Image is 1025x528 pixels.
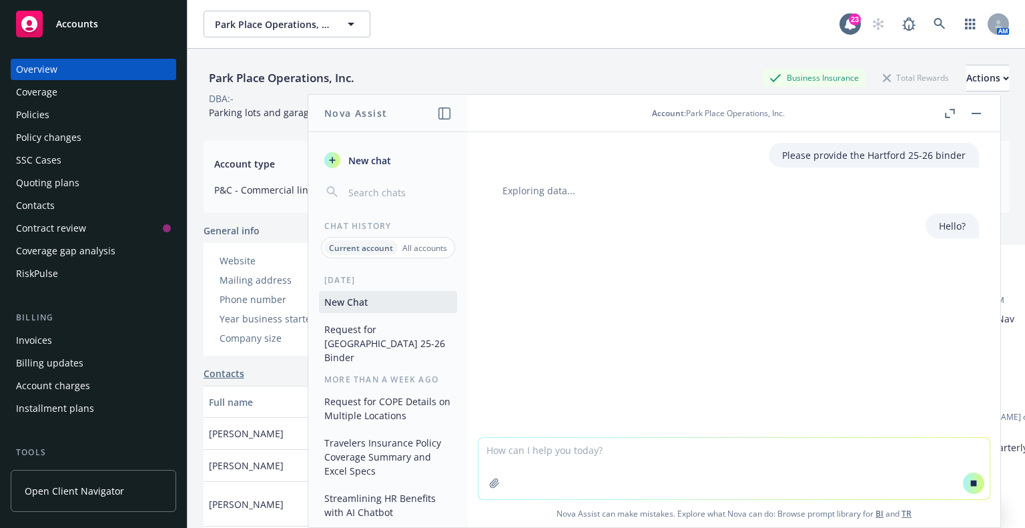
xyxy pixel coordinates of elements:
div: Overview [16,59,57,80]
span: New chat [346,154,391,168]
div: Tools [11,446,176,459]
a: Search [926,11,953,37]
div: Chat History [308,220,468,232]
h1: Nova Assist [324,106,387,120]
span: Account [652,107,684,119]
div: Invoices [16,330,52,351]
div: More than a week ago [308,374,468,385]
a: Billing updates [11,352,176,374]
a: Overview [11,59,176,80]
div: Installment plans [16,398,94,419]
p: Hello? [939,219,966,233]
p: Current account [329,242,393,254]
button: Streamlining HR Benefits with AI Chatbot [319,487,457,523]
div: Phone number [220,292,330,306]
a: Account charges [11,375,176,397]
div: Policies [16,104,49,125]
span: [PERSON_NAME] [209,427,284,441]
span: Open Client Navigator [25,484,124,498]
div: Billing [11,311,176,324]
button: New Chat [319,291,457,313]
a: BI [876,508,884,519]
div: Quoting plans [16,172,79,194]
div: Billing updates [16,352,83,374]
a: Installment plans [11,398,176,419]
span: Account type [214,157,386,171]
div: Contract review [16,218,86,239]
div: : Park Place Operations, Inc. [652,107,785,119]
button: Park Place Operations, Inc. [204,11,370,37]
button: New chat [319,148,457,172]
div: Total Rewards [876,69,956,86]
div: Park Place Operations, Inc. [204,69,360,87]
p: Please provide the Hartford 25-26 binder [782,148,966,162]
button: Full name [204,386,324,418]
a: Switch app [957,11,984,37]
div: Coverage [16,81,57,103]
span: Parking lots and garages [209,106,319,119]
a: Coverage [11,81,176,103]
p: All accounts [402,242,447,254]
div: Year business started [220,312,330,326]
div: Contacts [16,195,55,216]
a: Quoting plans [11,172,176,194]
div: 23 [849,13,861,25]
div: Business Insurance [763,69,866,86]
div: Company size [220,331,330,345]
a: RiskPulse [11,263,176,284]
a: Coverage gap analysis [11,240,176,262]
div: DBA: - [209,91,234,105]
div: Full name [209,395,304,409]
div: Coverage gap analysis [16,240,115,262]
a: SSC Cases [11,150,176,171]
a: Start snowing [865,11,892,37]
div: Account charges [16,375,90,397]
a: Invoices [11,330,176,351]
span: P&C - Commercial lines [214,183,386,197]
a: Accounts [11,5,176,43]
a: Policies [11,104,176,125]
a: Contacts [11,195,176,216]
div: RiskPulse [16,263,58,284]
button: Actions [966,65,1009,91]
span: Park Place Operations, Inc. [215,17,330,31]
span: [PERSON_NAME] [209,459,284,473]
div: [DATE] [308,274,468,286]
div: Website [220,254,330,268]
a: Report a Bug [896,11,922,37]
div: Exploring data... [489,184,979,198]
div: SSC Cases [16,150,61,171]
button: Travelers Insurance Policy Coverage Summary and Excel Specs [319,432,457,482]
a: TR [902,508,912,519]
button: Request for COPE Details on Multiple Locations [319,390,457,427]
a: Contract review [11,218,176,239]
div: Policy changes [16,127,81,148]
div: Mailing address [220,273,330,287]
a: Policy changes [11,127,176,148]
span: General info [204,224,260,238]
span: Accounts [56,19,98,29]
span: [PERSON_NAME] [209,497,284,511]
button: Request for [GEOGRAPHIC_DATA] 25-26 Binder [319,318,457,368]
span: Nova Assist can make mistakes. Explore what Nova can do: Browse prompt library for and [473,500,995,527]
a: Contacts [204,366,244,380]
input: Search chats [346,183,452,202]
